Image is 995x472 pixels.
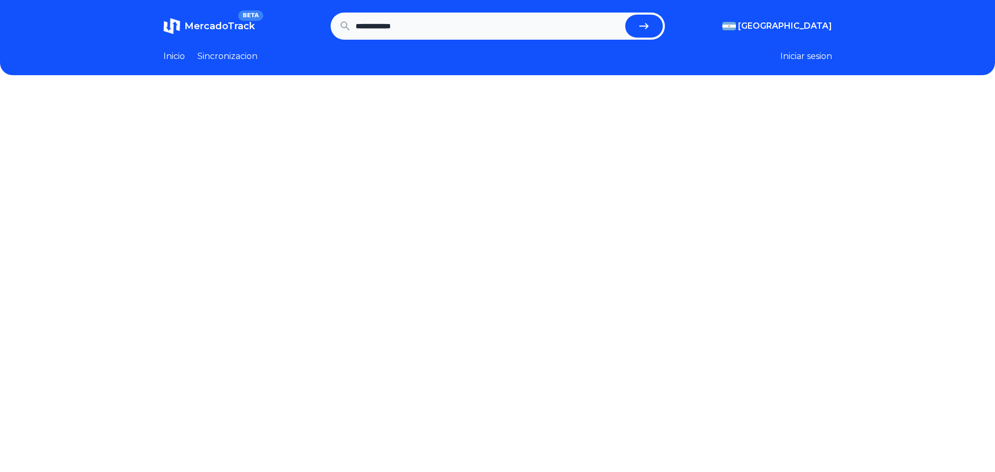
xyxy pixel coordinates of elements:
a: Inicio [163,50,185,63]
button: [GEOGRAPHIC_DATA] [722,20,832,32]
img: Argentina [722,22,736,30]
span: MercadoTrack [184,20,255,32]
span: BETA [238,10,263,21]
a: Sincronizacion [197,50,257,63]
a: MercadoTrackBETA [163,18,255,34]
img: MercadoTrack [163,18,180,34]
span: [GEOGRAPHIC_DATA] [738,20,832,32]
button: Iniciar sesion [780,50,832,63]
